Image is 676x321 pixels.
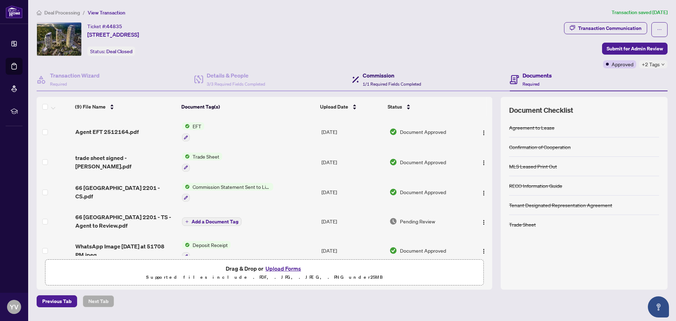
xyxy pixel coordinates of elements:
button: Logo [478,186,489,198]
img: Document Status [389,217,397,225]
span: Trade Sheet [190,153,222,160]
h4: Commission [363,71,421,80]
button: Previous Tab [37,295,77,307]
span: 1/1 Required Fields Completed [363,81,421,87]
span: Drag & Drop or [226,264,303,273]
li: / [83,8,85,17]
span: Required [50,81,67,87]
div: Ticket #: [87,22,122,30]
span: home [37,10,42,15]
img: Logo [481,248,487,254]
h4: Transaction Wizard [50,71,100,80]
span: Drag & Drop orUpload FormsSupported files include .PDF, .JPG, .JPEG, .PNG under25MB [45,260,483,286]
span: Approved [612,60,633,68]
th: (9) File Name [72,97,178,117]
span: Deal Closed [106,48,132,55]
button: Upload Forms [263,264,303,273]
button: Transaction Communication [564,22,647,34]
span: Document Approved [400,247,446,254]
img: Document Status [389,158,397,166]
span: (9) File Name [75,103,106,111]
img: Logo [481,160,487,166]
span: WhatsApp Image [DATE] at 51708 PM.jpeg [75,242,176,259]
span: Status [388,103,402,111]
button: Logo [478,156,489,168]
th: Document Tag(s) [179,97,318,117]
div: Transaction Communication [578,23,641,34]
td: [DATE] [319,177,387,208]
img: Status Icon [182,122,190,130]
h4: Documents [522,71,552,80]
span: plus [185,220,189,223]
span: 66 [GEOGRAPHIC_DATA] 2201 - CS.pdf [75,184,176,200]
img: logo [6,5,23,18]
td: [DATE] [319,235,387,266]
button: Logo [478,216,489,227]
span: Commission Statement Sent to Listing Brokerage [190,183,273,191]
span: Upload Date [320,103,348,111]
span: Pending Review [400,217,435,225]
span: +2 Tags [642,60,660,68]
span: Document Checklist [509,105,573,115]
button: Logo [478,126,489,137]
span: down [661,63,665,66]
div: RECO Information Guide [509,182,562,190]
span: Deal Processing [44,10,80,16]
button: Submit for Admin Review [602,43,668,55]
img: Document Status [389,247,397,254]
button: Status IconTrade Sheet [182,153,222,172]
img: IMG-C12255031_1.jpg [37,23,81,56]
button: Next Tab [83,295,114,307]
button: Add a Document Tag [182,217,242,226]
div: Trade Sheet [509,221,536,228]
img: Logo [481,220,487,225]
img: Status Icon [182,153,190,160]
span: YV [10,302,18,312]
span: ellipsis [657,27,662,32]
img: Logo [481,190,487,196]
p: Supported files include .PDF, .JPG, .JPEG, .PNG under 25 MB [50,273,479,282]
span: Agent EFT 2512164.pdf [75,128,139,136]
td: [DATE] [319,207,387,235]
span: 44835 [106,23,122,30]
span: EFT [190,122,204,130]
span: Required [522,81,539,87]
button: Status IconEFT [182,122,204,141]
img: Status Icon [182,183,190,191]
div: MLS Leased Print Out [509,162,557,170]
th: Upload Date [317,97,385,117]
span: Add a Document Tag [192,219,238,224]
div: Tenant Designated Representation Agreement [509,201,612,209]
button: Logo [478,245,489,256]
img: Logo [481,130,487,136]
div: Agreement to Lease [509,124,555,131]
span: 3/3 Required Fields Completed [207,81,265,87]
span: Document Approved [400,158,446,166]
div: Status: [87,47,135,56]
img: Status Icon [182,241,190,249]
td: [DATE] [319,117,387,147]
span: trade sheet signed - [PERSON_NAME].pdf [75,154,176,171]
article: Transaction saved [DATE] [612,8,668,17]
div: Confirmation of Cooperation [509,143,571,151]
span: Deposit Receipt [190,241,231,249]
button: Open asap [648,296,669,317]
span: Previous Tab [42,296,71,307]
button: Status IconCommission Statement Sent to Listing Brokerage [182,183,273,202]
td: [DATE] [319,147,387,177]
span: Document Approved [400,128,446,136]
img: Document Status [389,188,397,196]
span: 66 [GEOGRAPHIC_DATA] 2201 - TS - Agent to Review.pdf [75,213,176,230]
span: Document Approved [400,188,446,196]
h4: Details & People [207,71,265,80]
span: Submit for Admin Review [607,43,663,54]
img: Document Status [389,128,397,136]
span: [STREET_ADDRESS] [87,30,139,39]
span: View Transaction [88,10,125,16]
button: Status IconDeposit Receipt [182,241,231,260]
th: Status [385,97,467,117]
